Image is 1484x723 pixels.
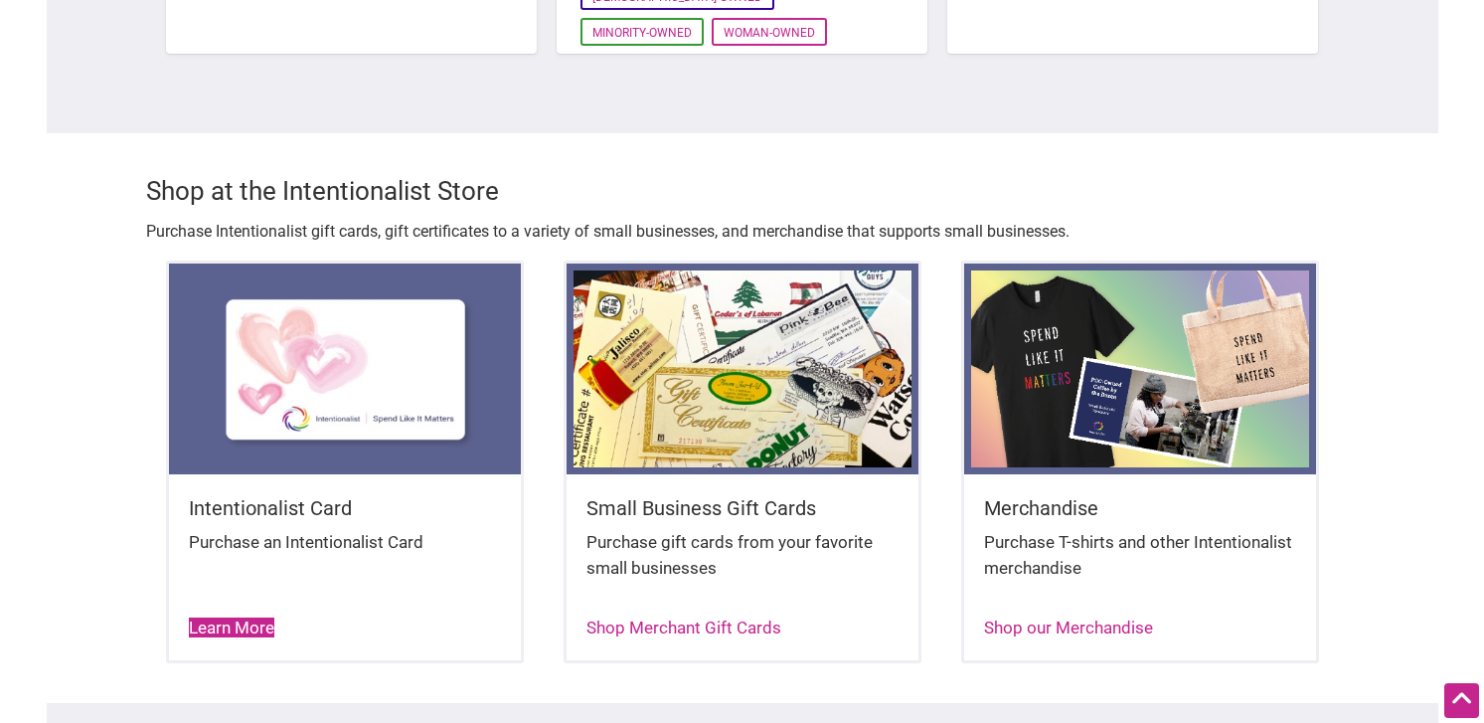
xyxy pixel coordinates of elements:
[169,264,521,474] img: Gift Card - Support local small businesses
[724,26,815,40] a: Woman-Owned
[586,618,781,637] a: Shop Merchant Gift Cards
[189,530,501,576] div: Purchase an Intentionalist Card
[1444,683,1479,718] div: Scroll Back to Top
[146,173,1339,209] h3: Shop at the Intentionalist Store
[984,530,1296,601] div: Purchase T-shirts and other Intentionalist merchandise
[567,264,918,474] img: Discounts in Downtown Seattle
[964,264,1316,474] img: Intentionalist products - Support local small businesses
[189,494,501,522] h5: Intentionalist Card
[189,618,274,637] a: Learn More
[984,618,1153,637] a: Shop our Merchandise
[586,530,899,601] div: Purchase gift cards from your favorite small businesses
[146,219,1339,245] p: Purchase Intentionalist gift cards, gift certificates to a variety of small businesses, and merch...
[984,494,1296,522] h5: Merchandise
[577,50,907,76] li: Neighborhood:
[586,494,899,522] h5: Small Business Gift Cards
[592,26,692,40] a: Minority-Owned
